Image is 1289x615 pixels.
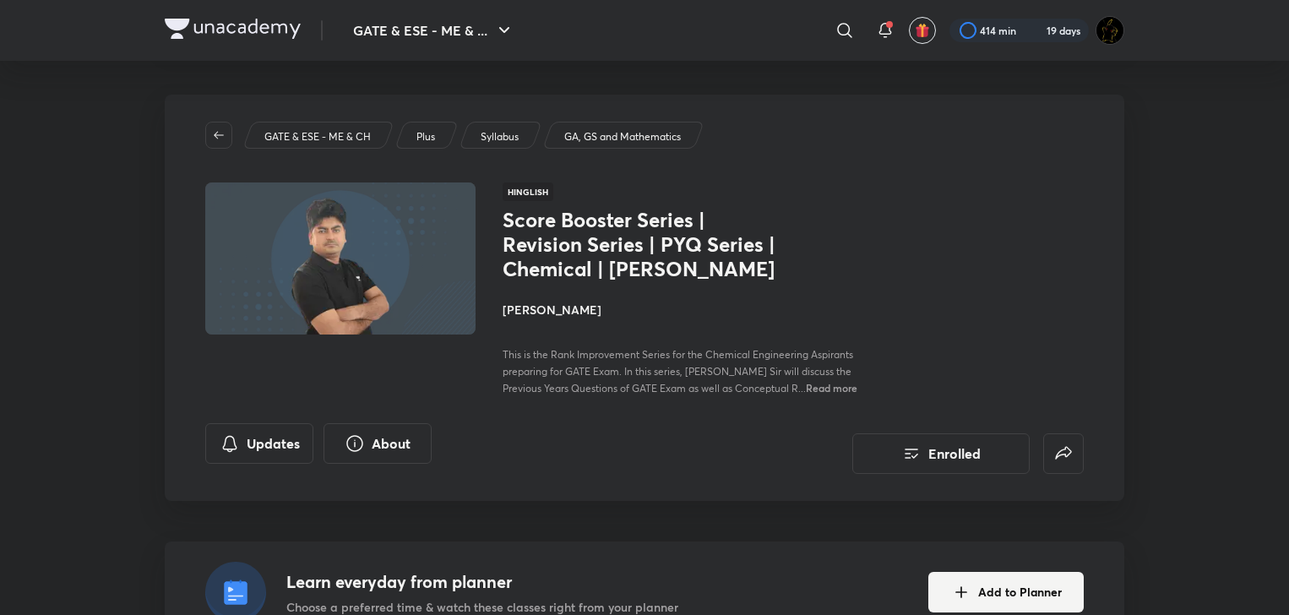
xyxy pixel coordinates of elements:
a: Syllabus [478,129,522,144]
img: avatar [915,23,930,38]
h4: [PERSON_NAME] [503,301,881,318]
span: Read more [806,381,857,395]
p: GA, GS and Mathematics [564,129,681,144]
img: Ranit Maity01 [1096,16,1124,45]
a: GATE & ESE - ME & CH [262,129,374,144]
button: Enrolled [852,433,1030,474]
img: Company Logo [165,19,301,39]
button: Add to Planner [928,572,1084,612]
img: streak [1026,22,1043,39]
p: Plus [416,129,435,144]
button: About [324,423,432,464]
p: Syllabus [481,129,519,144]
h4: Learn everyday from planner [286,569,678,595]
button: avatar [909,17,936,44]
a: Company Logo [165,19,301,43]
a: Plus [414,129,438,144]
button: GATE & ESE - ME & ... [343,14,525,47]
a: GA, GS and Mathematics [562,129,684,144]
img: Thumbnail [203,181,478,336]
button: Updates [205,423,313,464]
span: Hinglish [503,182,553,201]
p: GATE & ESE - ME & CH [264,129,371,144]
h1: Score Booster Series | Revision Series | PYQ Series | Chemical | [PERSON_NAME] [503,208,779,280]
button: false [1043,433,1084,474]
span: This is the Rank Improvement Series for the Chemical Engineering Aspirants preparing for GATE Exa... [503,348,853,395]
